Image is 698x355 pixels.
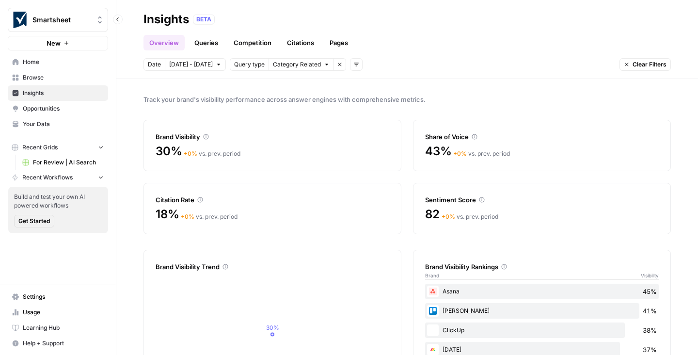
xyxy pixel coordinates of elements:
[181,213,194,220] span: + 0 %
[643,325,657,335] span: 38%
[143,95,671,104] span: Track your brand's visibility performance across answer engines with comprehensive metrics.
[425,132,659,142] div: Share of Voice
[23,292,104,301] span: Settings
[156,195,389,205] div: Citation Rate
[181,212,238,221] div: vs. prev. period
[23,339,104,348] span: Help + Support
[33,158,104,167] span: For Review | AI Search
[23,73,104,82] span: Browse
[143,12,189,27] div: Insights
[8,116,108,132] a: Your Data
[643,306,657,316] span: 41%
[425,303,659,319] div: [PERSON_NAME]
[148,60,161,69] span: Date
[8,305,108,320] a: Usage
[184,149,240,158] div: vs. prev. period
[269,58,333,71] button: Category Related
[641,272,659,279] span: Visibility
[156,262,389,272] div: Brand Visibility Trend
[442,213,455,220] span: + 0 %
[425,207,440,222] span: 82
[14,193,102,210] span: Build and test your own AI powered workflows
[23,58,104,66] span: Home
[8,36,108,50] button: New
[23,120,104,129] span: Your Data
[425,144,451,159] span: 43%
[425,195,659,205] div: Sentiment Score
[8,320,108,336] a: Learning Hub
[18,155,108,170] a: For Review | AI Search
[425,323,659,338] div: ClickUp
[427,286,439,297] img: li8d5ttnro2voqnqabfqcnxcmgof
[169,60,213,69] span: [DATE] - [DATE]
[23,308,104,317] span: Usage
[8,85,108,101] a: Insights
[273,60,321,69] span: Category Related
[8,54,108,70] a: Home
[453,150,467,157] span: + 0 %
[23,89,104,97] span: Insights
[18,217,50,226] span: Get Started
[184,150,197,157] span: + 0 %
[427,324,439,336] img: e49ksheoddnm0r4mphetc37pii0m
[8,70,108,85] a: Browse
[47,38,61,48] span: New
[22,173,73,182] span: Recent Workflows
[619,58,671,71] button: Clear Filters
[425,284,659,299] div: Asana
[234,60,265,69] span: Query type
[453,149,510,158] div: vs. prev. period
[8,336,108,351] button: Help + Support
[8,101,108,116] a: Opportunities
[156,144,182,159] span: 30%
[189,35,224,50] a: Queries
[156,207,179,222] span: 18%
[8,8,108,32] button: Workspace: Smartsheet
[643,287,657,296] span: 45%
[425,262,659,272] div: Brand Visibility Rankings
[8,170,108,185] button: Recent Workflows
[193,15,215,24] div: BETA
[281,35,320,50] a: Citations
[23,323,104,332] span: Learning Hub
[266,324,279,331] tspan: 30%
[23,104,104,113] span: Opportunities
[442,212,498,221] div: vs. prev. period
[427,305,439,317] img: dsapf59eflvgghzeeaxzhlzx3epe
[228,35,277,50] a: Competition
[11,11,29,29] img: Smartsheet Logo
[165,58,226,71] button: [DATE] - [DATE]
[8,140,108,155] button: Recent Grids
[643,345,657,355] span: 37%
[425,272,439,279] span: Brand
[32,15,91,25] span: Smartsheet
[14,215,54,227] button: Get Started
[143,35,185,50] a: Overview
[8,289,108,305] a: Settings
[324,35,354,50] a: Pages
[156,132,389,142] div: Brand Visibility
[22,143,58,152] span: Recent Grids
[633,60,666,69] span: Clear Filters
